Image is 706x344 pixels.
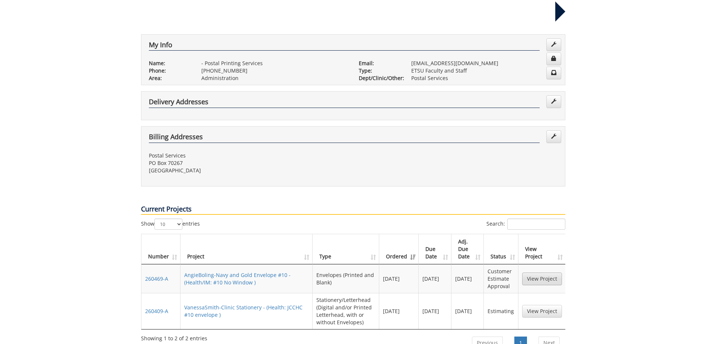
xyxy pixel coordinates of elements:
[141,234,181,264] th: Number: activate to sort column ascending
[149,60,190,67] p: Name:
[359,60,400,67] p: Email:
[411,67,558,74] p: ETSU Faculty and Staff
[484,234,518,264] th: Status: activate to sort column ascending
[154,219,182,230] select: Showentries
[379,234,419,264] th: Ordered: activate to sort column ascending
[486,219,565,230] label: Search:
[145,275,168,282] a: 260469-A
[181,234,313,264] th: Project: activate to sort column ascending
[411,74,558,82] p: Postal Services
[149,167,348,174] p: [GEOGRAPHIC_DATA]
[379,293,419,329] td: [DATE]
[359,74,400,82] p: Dept/Clinic/Other:
[149,152,348,159] p: Postal Services
[507,219,565,230] input: Search:
[451,264,484,293] td: [DATE]
[201,60,348,67] p: - Postal Printing Services
[546,95,561,108] a: Edit Addresses
[411,60,558,67] p: [EMAIL_ADDRESS][DOMAIN_NAME]
[149,159,348,167] p: PO Box 70267
[184,304,303,318] a: VanessaSmith-Clinic Stationery - (Health: JCCHC #10 envelope )
[313,234,379,264] th: Type: activate to sort column ascending
[484,293,518,329] td: Estimating
[149,67,190,74] p: Phone:
[484,264,518,293] td: Customer Estimate Approval
[149,98,540,108] h4: Delivery Addresses
[546,38,561,51] a: Edit Info
[546,52,561,65] a: Change Password
[419,234,451,264] th: Due Date: activate to sort column ascending
[149,133,540,143] h4: Billing Addresses
[141,219,200,230] label: Show entries
[419,293,451,329] td: [DATE]
[201,67,348,74] p: [PHONE_NUMBER]
[451,293,484,329] td: [DATE]
[313,264,379,293] td: Envelopes (Printed and Blank)
[522,305,562,318] a: View Project
[419,264,451,293] td: [DATE]
[522,273,562,285] a: View Project
[518,234,566,264] th: View Project: activate to sort column ascending
[379,264,419,293] td: [DATE]
[546,67,561,79] a: Change Communication Preferences
[184,271,291,286] a: AngieBoling-Navy and Gold Envelope #10 - (Health/IM: #10 No Window )
[359,67,400,74] p: Type:
[313,293,379,329] td: Stationery/Letterhead (Digital and/or Printed Letterhead, with or without Envelopes)
[141,332,207,342] div: Showing 1 to 2 of 2 entries
[451,234,484,264] th: Adj. Due Date: activate to sort column ascending
[149,41,540,51] h4: My Info
[546,130,561,143] a: Edit Addresses
[145,308,168,315] a: 260409-A
[141,204,565,215] p: Current Projects
[149,74,190,82] p: Area:
[201,74,348,82] p: Administration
